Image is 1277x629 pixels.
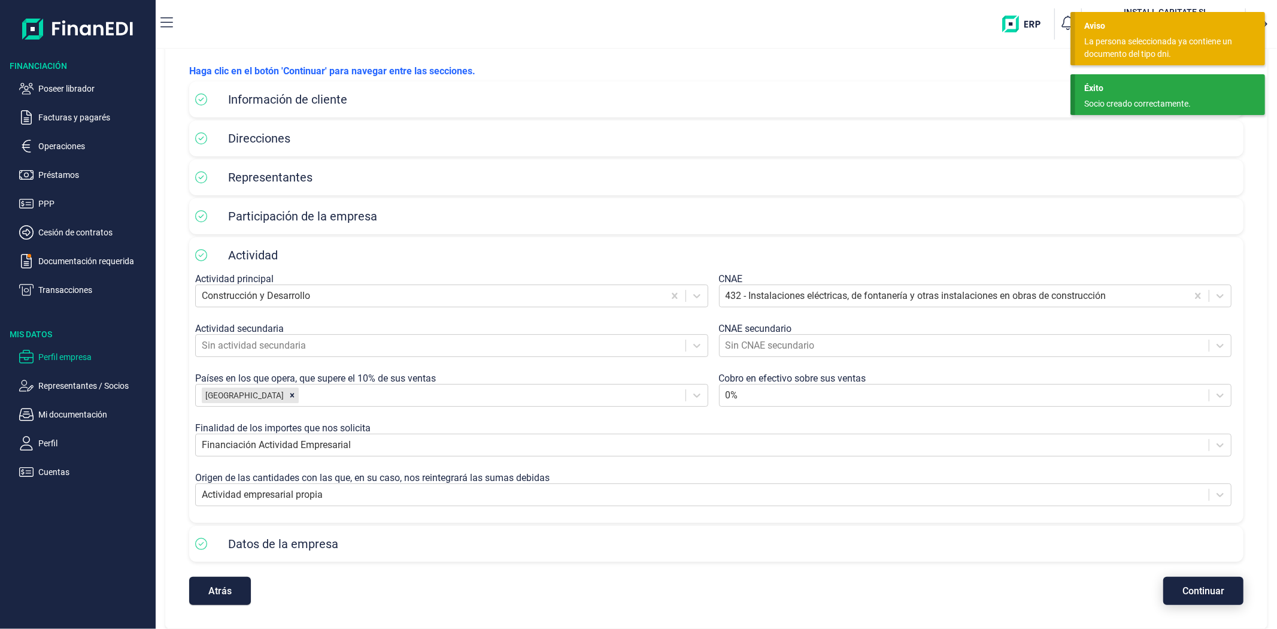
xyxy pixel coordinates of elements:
[228,170,313,185] span: Representantes
[38,254,151,268] p: Documentación requerida
[228,537,338,551] span: Datos de la empresa
[19,254,151,268] button: Documentación requerida
[38,196,151,211] p: PPP
[719,373,866,384] label: Cobro en efectivo sobre sus ventas
[38,81,151,96] p: Poseer librador
[22,10,134,48] img: Logo de aplicación
[208,586,232,595] span: Atrás
[19,407,151,422] button: Mi documentación
[195,422,371,434] label: Finalidad de los importes que nos solicita
[195,273,274,285] label: Actividad principal
[38,283,151,297] p: Transacciones
[19,350,151,364] button: Perfil empresa
[19,379,151,393] button: Representantes / Socios
[228,92,347,107] span: Información de cliente
[1084,82,1256,95] div: Éxito
[38,379,151,393] p: Representantes / Socios
[719,323,792,334] label: CNAE secundario
[19,436,151,450] button: Perfil
[19,168,151,182] button: Préstamos
[38,350,151,364] p: Perfil empresa
[202,388,286,403] div: [GEOGRAPHIC_DATA]
[1087,6,1240,42] button: ININSTALL CARITATE SL[PERSON_NAME] [PERSON_NAME](B56271646)
[195,323,284,334] label: Actividad secundaria
[19,225,151,240] button: Cesión de contratos
[189,577,251,605] button: Atrás
[1111,6,1221,18] h3: INSTALL CARITATE SL
[38,110,151,125] p: Facturas y pagarés
[1084,35,1247,61] div: La persona seleccionada ya contiene un documento del tipo dni.
[19,110,151,125] button: Facturas y pagarés
[38,139,151,153] p: Operaciones
[38,436,151,450] p: Perfil
[19,283,151,297] button: Transacciones
[228,248,278,262] span: Actividad
[228,131,290,146] span: Direcciones
[38,465,151,479] p: Cuentas
[1163,577,1243,605] button: Continuar
[1084,20,1256,32] div: Aviso
[195,373,436,384] label: Países en los que opera, que supere el 10% de sus ventas
[1002,16,1049,32] img: erp
[19,81,151,96] button: Poseer librador
[1182,586,1224,595] span: Continuar
[38,407,151,422] p: Mi documentación
[195,472,550,483] label: Origen de las cantidades con las que, en su caso, nos reintegrará las sumas debidas
[1084,98,1247,110] div: Socio creado correctamente.
[228,209,377,223] span: Participación de la empresa
[38,225,151,240] p: Cesión de contratos
[719,273,743,285] label: CNAE
[19,465,151,479] button: Cuentas
[38,168,151,182] p: Préstamos
[19,196,151,211] button: PPP
[189,64,1243,78] p: Haga clic en el botón 'Continuar' para navegar entre las secciones.
[286,388,299,403] div: Remove España
[19,139,151,153] button: Operaciones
